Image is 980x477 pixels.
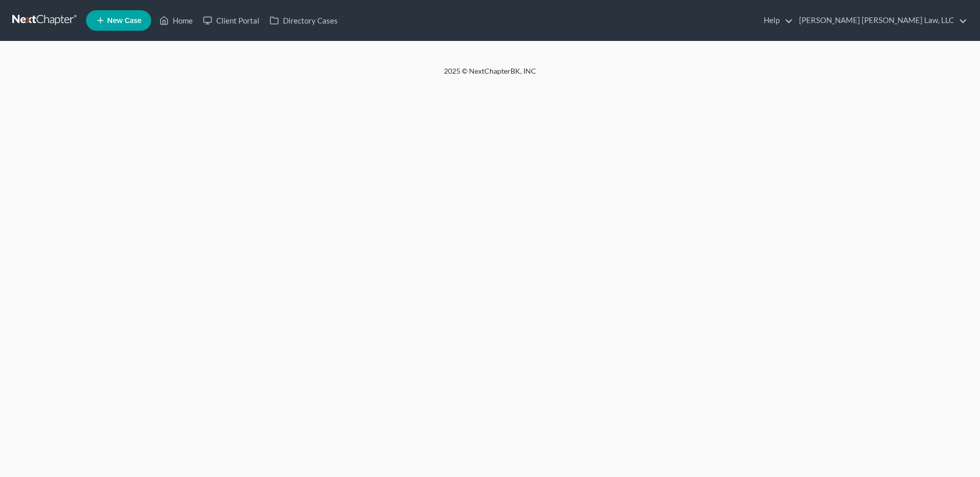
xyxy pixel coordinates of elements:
div: 2025 © NextChapterBK, INC [198,66,782,84]
a: Directory Cases [264,11,343,30]
a: Help [759,11,793,30]
a: [PERSON_NAME] [PERSON_NAME] Law, LLC [794,11,967,30]
new-legal-case-button: New Case [86,10,151,31]
a: Home [154,11,198,30]
a: Client Portal [198,11,264,30]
